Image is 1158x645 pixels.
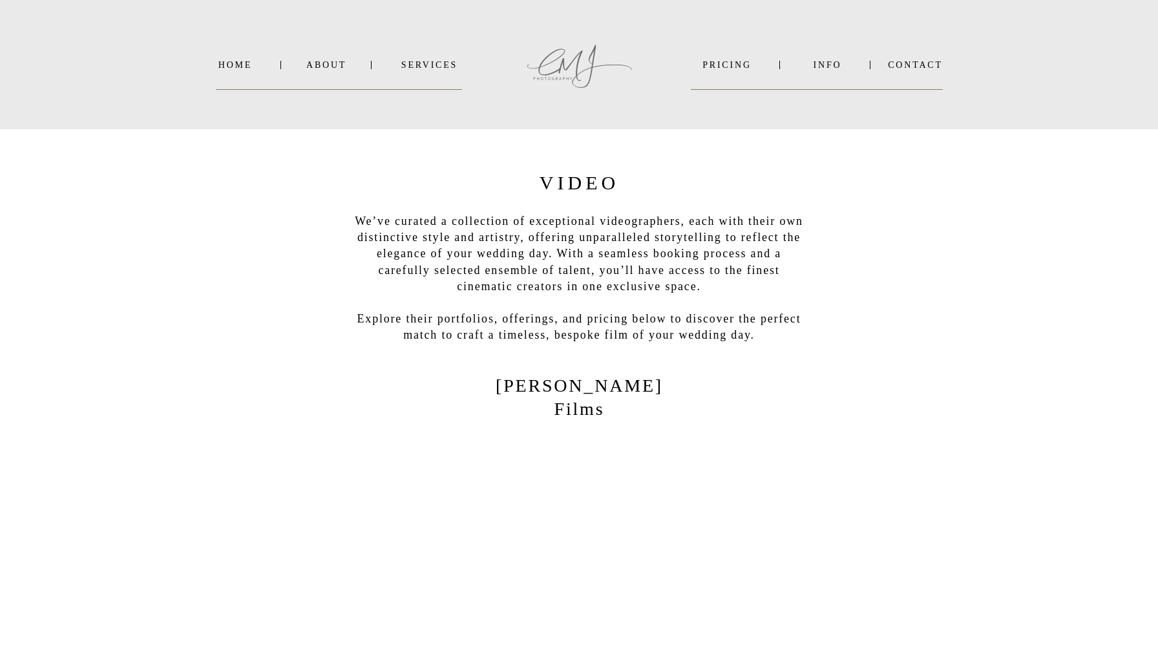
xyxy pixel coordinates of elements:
a: SERVICES [397,60,462,70]
a: About [306,60,345,70]
a: INFO [796,60,859,70]
h2: Video [516,167,642,191]
a: Contact [888,60,943,70]
a: PRICING [691,60,763,70]
a: Home [216,60,255,70]
a: [PERSON_NAME] Films [478,374,680,407]
p: We’ve curated a collection of exceptional videographers, each with their own distinctive style an... [350,213,808,352]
